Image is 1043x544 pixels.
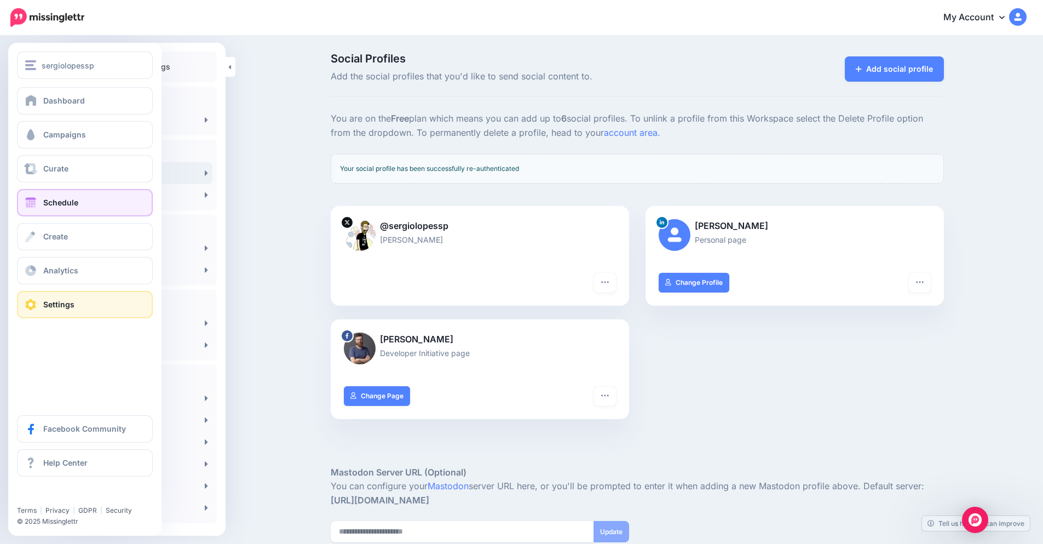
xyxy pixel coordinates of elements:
[43,458,88,467] span: Help Center
[17,516,159,527] li: © 2025 Missinglettr
[17,415,153,443] a: Facebook Community
[659,219,931,233] p: [PERSON_NAME]
[428,480,469,491] a: Mastodon
[561,113,567,124] b: 6
[43,232,68,241] span: Create
[100,506,102,514] span: |
[45,506,70,514] a: Privacy
[331,466,944,479] h5: Mastodon Server URL (Optional)
[17,121,153,148] a: Campaigns
[43,424,126,433] span: Facebook Community
[391,113,409,124] b: Free
[10,8,84,27] img: Missinglettr
[962,507,988,533] div: Open Intercom Messenger
[43,300,74,309] span: Settings
[40,506,42,514] span: |
[344,219,616,233] p: @sergiolopessp
[106,506,132,514] a: Security
[344,333,376,364] img: 404938064_7577128425634114_8114752557348925942_n-bsa142071.jpg
[43,198,78,207] span: Schedule
[593,521,629,542] button: Update
[17,506,37,514] a: Terms
[17,291,153,318] a: Settings
[331,479,944,508] p: You can configure your server URL here, or you'll be prompted to enter it when adding a new Masto...
[43,164,68,173] span: Curate
[43,266,78,275] span: Analytics
[331,70,734,84] span: Add the social profiles that you'd like to send social content to.
[43,130,86,139] span: Campaigns
[604,127,658,138] a: account area
[17,51,153,79] button: sergiolopessp
[17,87,153,114] a: Dashboard
[73,506,75,514] span: |
[43,96,85,105] span: Dashboard
[344,219,376,251] img: QppGEvPG-82148.jpg
[845,56,944,82] a: Add social profile
[331,154,944,184] div: Your social profile has been successfully re-authenticated
[78,506,97,514] a: GDPR
[344,333,616,347] p: [PERSON_NAME]
[659,233,931,246] p: Personal page
[42,59,94,72] span: sergiolopessp
[17,449,153,477] a: Help Center
[344,386,410,406] a: Change Page
[659,273,729,293] a: Change Profile
[17,223,153,250] a: Create
[659,219,690,251] img: user_default_image.png
[922,516,1030,531] a: Tell us how we can improve
[344,233,616,246] p: [PERSON_NAME]
[331,495,429,506] strong: [URL][DOMAIN_NAME]
[17,155,153,182] a: Curate
[331,53,734,64] span: Social Profiles
[25,60,36,70] img: menu.png
[17,189,153,216] a: Schedule
[17,490,100,501] iframe: Twitter Follow Button
[331,112,944,140] p: You are on the plan which means you can add up to social profiles. To unlink a profile from this ...
[932,4,1027,31] a: My Account
[17,257,153,284] a: Analytics
[344,347,616,359] p: Developer Initiative page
